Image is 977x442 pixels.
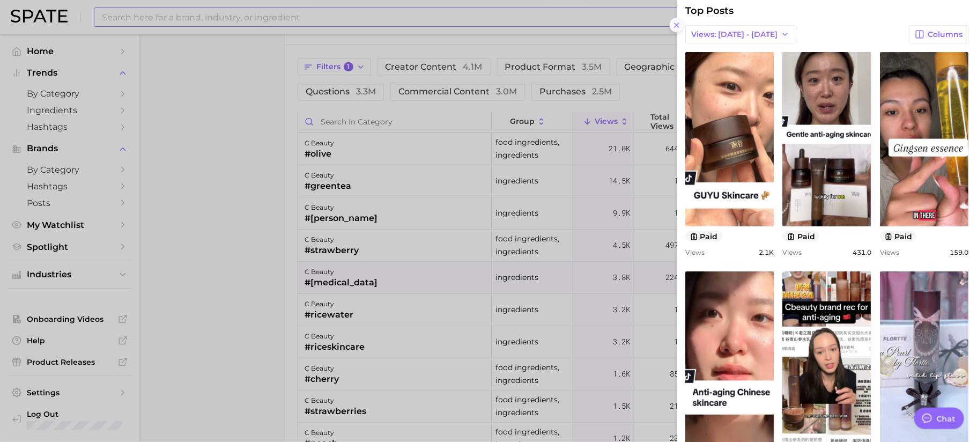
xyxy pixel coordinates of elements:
[782,248,802,256] span: Views
[928,30,963,39] span: Columns
[759,248,774,256] span: 2.1k
[685,248,705,256] span: Views
[685,5,734,17] span: Top Posts
[691,30,778,39] span: Views: [DATE] - [DATE]
[880,231,917,242] button: paid
[950,248,968,256] span: 159.0
[853,248,871,256] span: 431.0
[685,25,795,43] button: Views: [DATE] - [DATE]
[880,248,899,256] span: Views
[685,231,722,242] button: paid
[909,25,968,43] button: Columns
[782,231,819,242] button: paid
